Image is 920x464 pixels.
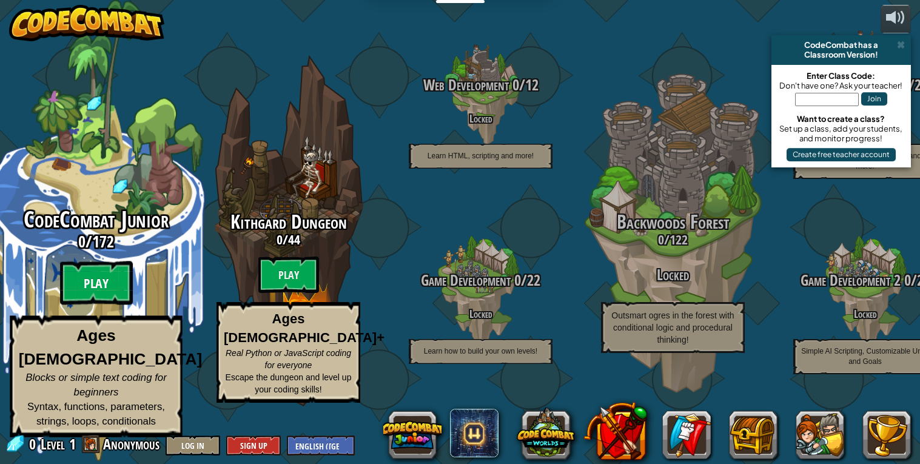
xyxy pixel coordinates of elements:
span: 22 [527,270,540,291]
div: Classroom Version! [776,50,906,59]
span: 0 [901,270,911,291]
span: Level [41,434,65,454]
strong: Ages [DEMOGRAPHIC_DATA]+ [224,311,384,345]
span: Learn HTML, scripting and more! [428,152,534,160]
div: Don't have one? Ask your teacher! [777,81,905,90]
span: 172 [92,230,114,252]
span: CodeCombat Junior [24,204,169,235]
btn: Play [258,257,319,293]
span: 12 [525,75,539,95]
div: Want to create a class? [777,114,905,124]
span: Game Development [421,270,511,291]
span: 0 [29,434,39,454]
span: Outsmart ogres in the forest with conditional logic and procedural thinking! [611,311,734,345]
h3: / [384,272,577,289]
button: Log In [166,435,220,456]
btn: Play [60,261,133,305]
span: Syntax, functions, parameters, strings, loops, conditionals [27,401,165,427]
span: 44 [288,230,300,249]
span: 0 [511,270,521,291]
div: CodeCombat has a [776,40,906,50]
span: Learn how to build your own levels! [424,347,537,355]
span: 122 [670,230,688,249]
span: Blocks or simple text coding for beginners [25,372,167,398]
span: Kithgard Dungeon [230,209,347,235]
div: Complete previous world to unlock [192,38,384,423]
h3: / [384,77,577,93]
span: Escape the dungeon and level up your coding skills! [226,372,352,394]
span: Web Development [423,75,509,95]
span: Real Python or JavaScript coding for everyone [226,348,351,370]
h4: Locked [384,308,577,320]
button: Join [861,92,887,106]
h4: Locked [384,113,577,124]
span: Game Development 2 [801,270,901,291]
span: 1 [69,434,76,454]
h3: / [577,232,769,247]
button: Adjust volume [881,5,911,33]
h3: Locked [577,267,769,283]
span: 0 [658,230,664,249]
button: Create free teacher account [787,148,896,161]
span: Backwoods Forest [617,209,730,235]
span: 0 [78,230,86,252]
h3: / [192,232,384,247]
button: Sign Up [226,435,281,456]
span: Anonymous [103,434,159,454]
span: 0 [509,75,519,95]
span: 0 [277,230,283,249]
strong: Ages [DEMOGRAPHIC_DATA] [19,327,203,368]
img: CodeCombat - Learn how to code by playing a game [9,5,164,41]
div: Enter Class Code: [777,71,905,81]
div: Set up a class, add your students, and monitor progress! [777,124,905,143]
